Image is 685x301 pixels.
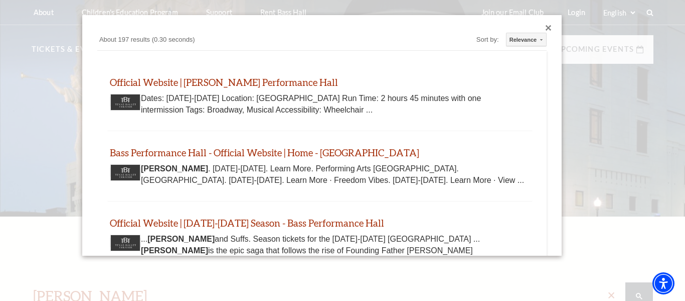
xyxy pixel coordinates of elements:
div: ... and Suffs. Season tickets for the [DATE]-[DATE] [GEOGRAPHIC_DATA] ... is the epic saga that f... [114,234,526,267]
a: Official Website | [DATE]-[DATE] Season - Bass Performance Hall [110,217,384,229]
a: Official Website | [PERSON_NAME] Performance Hall [110,76,338,88]
img: Thumbnail image [110,235,140,251]
div: About 197 results (0.30 seconds) [97,34,361,48]
div: . [DATE]-[DATE]. Learn More. Performing Arts [GEOGRAPHIC_DATA]. [GEOGRAPHIC_DATA]. [DATE]-[DATE].... [114,163,526,186]
b: [PERSON_NAME] [141,246,208,255]
div: Accessibility Menu [652,272,674,294]
img: Thumbnail image [110,164,140,181]
a: Bass Performance Hall - Official Website | Home - [GEOGRAPHIC_DATA] [110,147,419,158]
b: [PERSON_NAME] [147,235,215,243]
div: Relevance [509,33,532,47]
img: Thumbnail image [110,94,140,111]
div: Dates: [DATE]-[DATE] Location: [GEOGRAPHIC_DATA] Run Time: 2 hours 45 minutes with one intermissi... [114,93,526,116]
b: [PERSON_NAME] [141,164,208,173]
div: Sort by: [476,34,501,46]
